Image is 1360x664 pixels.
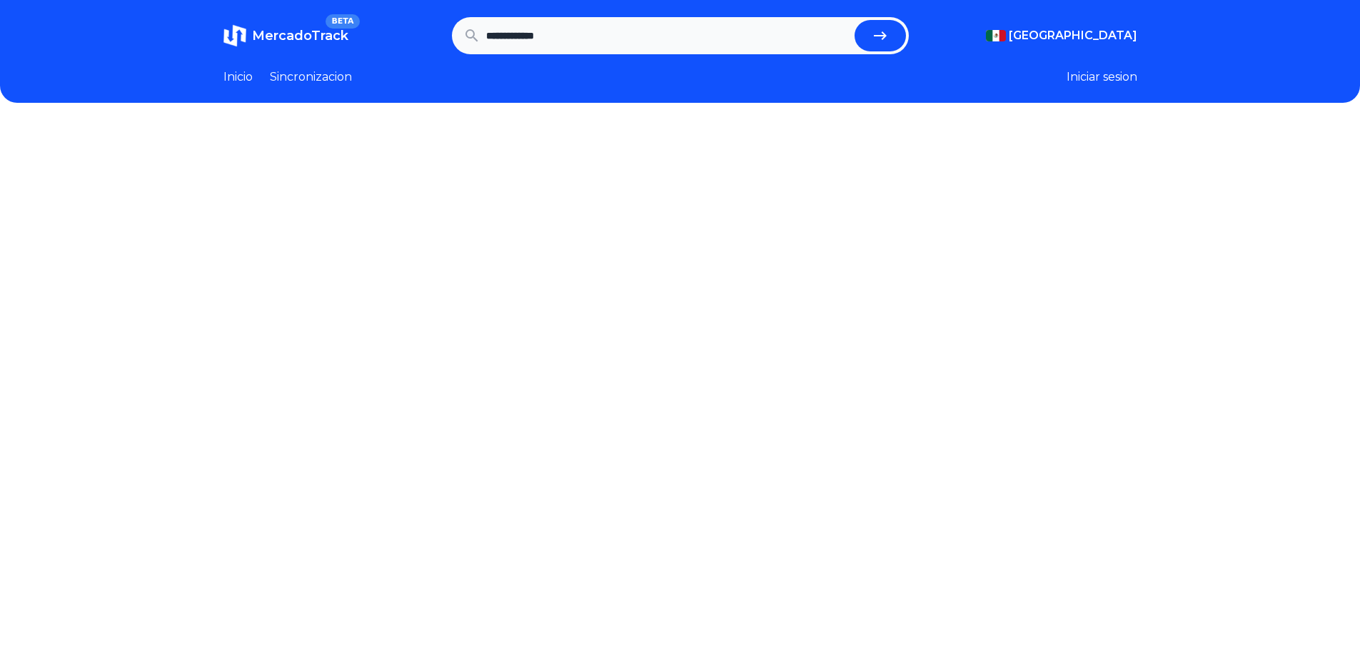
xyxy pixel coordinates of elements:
[986,27,1137,44] button: [GEOGRAPHIC_DATA]
[223,24,246,47] img: MercadoTrack
[1009,27,1137,44] span: [GEOGRAPHIC_DATA]
[252,28,348,44] span: MercadoTrack
[986,30,1006,41] img: Mexico
[1067,69,1137,86] button: Iniciar sesion
[223,24,348,47] a: MercadoTrackBETA
[223,69,253,86] a: Inicio
[326,14,359,29] span: BETA
[270,69,352,86] a: Sincronizacion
